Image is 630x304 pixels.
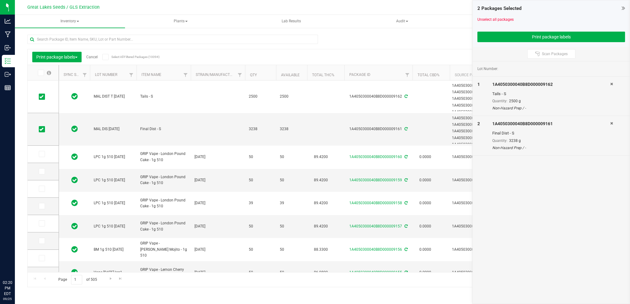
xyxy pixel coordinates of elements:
span: 2500 [280,94,303,99]
input: Search Package ID, Item Name, SKU, Lot or Part Number... [27,35,318,44]
span: Quantity: [492,99,507,103]
span: 86.9800 [311,268,331,277]
span: Select all records on this page [47,71,51,75]
span: 3238 [280,126,303,132]
div: Value 3: 1A4050300036527000000224 [452,128,510,134]
span: [DATE] [194,270,241,275]
span: Quantity: [492,139,507,143]
span: 50 [249,247,272,253]
span: GRIP Vape - London Pound Cake - 1g 510 [140,151,187,163]
span: LPC 1g 510 [DATE] [94,223,133,229]
input: 1 [71,275,82,284]
span: GRIP Vape - London Pound Cake - 1g 510 [140,174,187,186]
div: Value 4: 1A4050300036527000000234 [452,135,510,141]
a: Go to the next page [106,275,115,283]
p: 02:20 PM EDT [3,280,12,297]
span: [DATE] [194,247,241,253]
div: Non-Hazard Prep / - [492,105,610,111]
span: [DATE] [194,200,241,206]
span: 3238 g [509,139,521,143]
span: Sync from Compliance System [404,178,408,182]
a: Plants [126,15,236,28]
div: Value 1: 1A4050300036527000000226 [452,83,510,89]
span: Sync from Compliance System [404,155,408,159]
a: Total THC% [312,73,334,77]
span: LPC 1g 510 [DATE] [94,177,133,183]
span: In Sync [71,152,78,161]
span: 89.4200 [311,222,331,231]
a: Unselect all packages [477,17,514,22]
span: 50 [280,223,303,229]
span: Tails - S [140,94,187,99]
a: Inventory Counts [458,15,568,28]
span: [DATE] [194,223,241,229]
a: Cancel [86,55,98,59]
div: 1A4050300040B8D000009161 [492,121,610,127]
span: 50 [249,270,272,275]
a: Available [281,73,300,77]
div: 1A4050300040B8D000009162 [492,81,610,88]
inline-svg: Reports [5,85,11,91]
span: 1 [477,82,480,87]
button: Print package labels [477,32,625,42]
a: Filter [80,70,90,80]
span: In Sync [71,268,78,277]
a: Audit [347,15,457,28]
span: 50 [249,223,272,229]
div: Value 5: 1A4050300036527000000235 [452,142,510,148]
span: 50 [280,247,303,253]
span: [DATE] [194,154,241,160]
span: Scan Packages [542,51,568,56]
span: LPC 1g 510 [DATE] [94,154,133,160]
span: 50 [249,154,272,160]
div: Value 1: 1A4050300040B8D000009107 [452,247,510,253]
a: Qty [250,73,257,77]
a: Lot Number [95,73,117,77]
a: 1A4050300040B8D000009157 [349,224,402,228]
span: Lab Results [273,19,309,24]
a: STRAIN/Manufactured [196,73,239,77]
span: Sync from Compliance System [404,94,408,99]
span: Page of 505 [53,275,102,284]
a: Total CBD% [418,73,440,77]
span: Sync from Compliance System [404,201,408,205]
div: Non-Hazard Prep / - [492,145,610,151]
span: In Sync [71,222,78,231]
span: LPC 1g 510 [DATE] [94,200,133,206]
span: 88.3300 [311,245,331,254]
a: Filter [181,70,191,80]
span: In Sync [71,245,78,254]
span: GRIP Vape - London Pound Cake - 1g 510 [140,197,187,209]
a: Filter [126,70,136,80]
span: Vape [DATE]-lcg1 [94,270,133,275]
span: In Sync [71,92,78,101]
span: 89.4200 [311,176,331,185]
a: 1A4050300040B8D000009155 [349,270,402,275]
span: 0.0000 [416,176,434,185]
a: 1A4050300040B8D000009160 [349,155,402,159]
span: Print package labels [36,55,78,59]
div: Value 1: 1A4050300040B8D000009064 [452,177,510,183]
div: Value 1: 1A4050300040B8D000009063 [452,154,510,160]
inline-svg: Inbound [5,45,11,51]
a: Filter [235,70,245,80]
a: Inventory [15,15,125,28]
div: 1A4050300040B8D000009161 [343,126,413,132]
span: Lot Number: [477,66,498,72]
div: Final Dist - S [492,130,610,136]
a: Sync Status [64,73,87,77]
span: 50 [280,154,303,160]
span: In Sync [71,125,78,133]
span: 50 [280,177,303,183]
a: Package ID [349,73,370,77]
span: In Sync [71,176,78,184]
a: Lab Results [236,15,346,28]
span: [DATE] [194,177,241,183]
span: 0.0000 [416,245,434,254]
a: 1A4050300040B8D000009159 [349,178,402,182]
inline-svg: Inventory [5,58,11,64]
span: GRIP Vape - Lemon Cherry Gelato - 1g [140,267,187,279]
span: GRIP Vape - [PERSON_NAME] Mojito - 1g 510 [140,240,187,258]
a: 1A4050300040B8D000009156 [349,247,402,252]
